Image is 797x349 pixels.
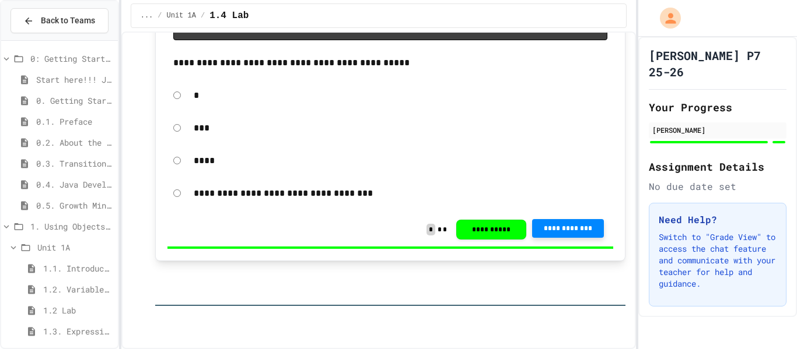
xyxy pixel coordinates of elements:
[41,15,95,27] span: Back to Teams
[659,231,777,290] p: Switch to "Grade View" to access the chat feature and communicate with your teacher for help and ...
[649,179,786,193] div: No due date set
[36,73,113,86] span: Start here!!! Juicemind Demo
[167,11,196,20] span: Unit 1A
[37,241,113,253] span: Unit 1A
[43,262,113,274] span: 1.1. Introduction to Algorithms, Programming, and Compilers
[43,283,113,295] span: 1.2. Variables and Data Types
[649,47,786,80] h1: [PERSON_NAME] P7 25-26
[43,304,113,316] span: 1.2 Lab
[11,8,109,33] button: Back to Teams
[201,11,205,20] span: /
[43,325,113,337] span: 1.3. Expressions and Output [New]
[36,136,113,149] span: 0.2. About the AP CSA Exam
[649,158,786,175] h2: Assignment Details
[30,52,113,65] span: 0: Getting Started
[36,115,113,128] span: 0.1. Preface
[652,125,783,135] div: [PERSON_NAME]
[158,11,162,20] span: /
[141,11,153,20] span: ...
[209,9,249,23] span: 1.4 Lab
[36,157,113,170] span: 0.3. Transitioning from AP CSP to AP CSA
[36,199,113,211] span: 0.5. Growth Mindset and Pair Programming
[36,94,113,107] span: 0. Getting Started
[648,5,684,31] div: My Account
[36,178,113,191] span: 0.4. Java Development Environments
[649,99,786,115] h2: Your Progress
[659,213,777,227] h3: Need Help?
[30,220,113,232] span: 1. Using Objects and Methods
